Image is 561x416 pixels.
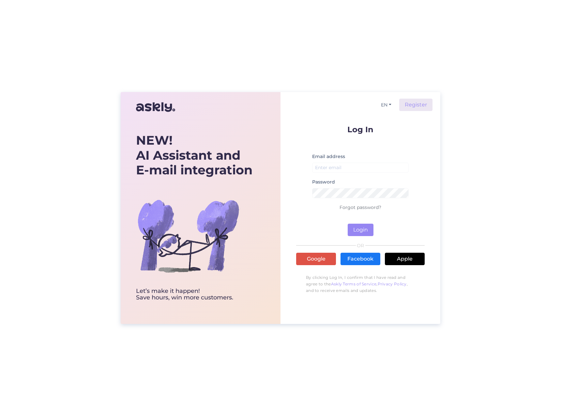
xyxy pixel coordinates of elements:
img: Askly [136,99,175,115]
div: Let’s make it happen! Save hours, win more customers. [136,288,252,301]
a: Register [399,99,432,111]
button: EN [378,100,394,110]
a: Facebook [341,253,380,265]
span: OR [356,243,365,248]
b: NEW! [136,133,173,148]
button: Login [348,224,373,236]
p: By clicking Log In, I confirm that I have read and agree to the , , and to receive emails and upd... [296,271,425,297]
div: AI Assistant and E-mail integration [136,133,252,178]
p: Log In [296,125,425,134]
label: Password [312,179,335,185]
a: Google [296,253,336,265]
a: Askly Terms of Service [331,281,377,286]
a: Privacy Policy [378,281,407,286]
input: Enter email [312,163,409,173]
a: Forgot password? [340,204,381,210]
img: bg-askly [136,184,240,288]
a: Apple [385,253,425,265]
label: Email address [312,153,345,160]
